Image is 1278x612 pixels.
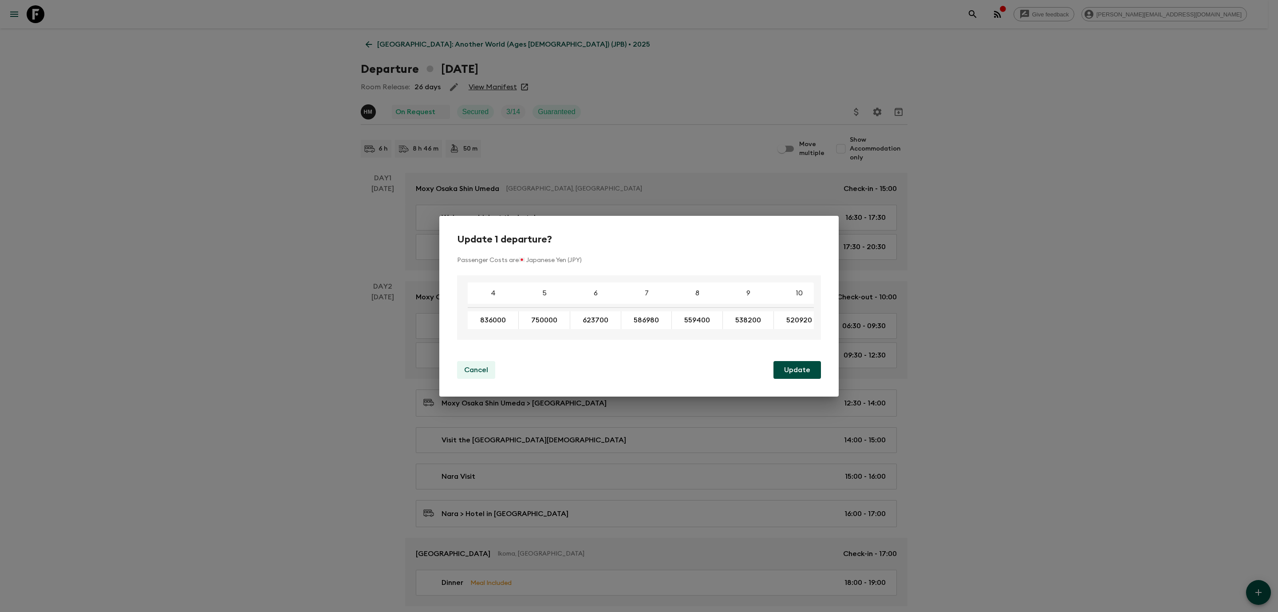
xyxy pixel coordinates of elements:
div: Enter a new cost to update all selected instances [570,311,621,329]
div: Enter a new cost to update all selected instances [621,311,672,329]
p: Cancel [464,365,488,375]
h2: Update 1 departure? [457,234,821,245]
p: 5 [542,288,547,298]
div: Enter a new cost to update all selected instances [519,311,570,329]
p: Passenger Costs are 🇯🇵 Japanese Yen (JPY) [457,256,821,265]
div: Enter a new cost to update all selected instances [774,311,825,329]
button: 623700 [572,311,619,329]
button: Update [773,361,821,379]
button: 520920 [776,311,823,329]
p: 7 [645,288,649,298]
button: 559400 [674,311,721,329]
button: 750000 [521,311,568,329]
button: 836000 [469,311,517,329]
button: 538200 [725,311,772,329]
p: 8 [695,288,699,298]
p: 6 [594,288,598,298]
p: 9 [746,288,750,298]
p: 4 [491,288,496,298]
button: Cancel [457,361,495,379]
p: 10 [796,288,803,298]
div: Enter a new cost to update all selected instances [468,311,519,329]
div: Enter a new cost to update all selected instances [723,311,774,329]
div: Enter a new cost to update all selected instances [672,311,723,329]
button: 586980 [623,311,670,329]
